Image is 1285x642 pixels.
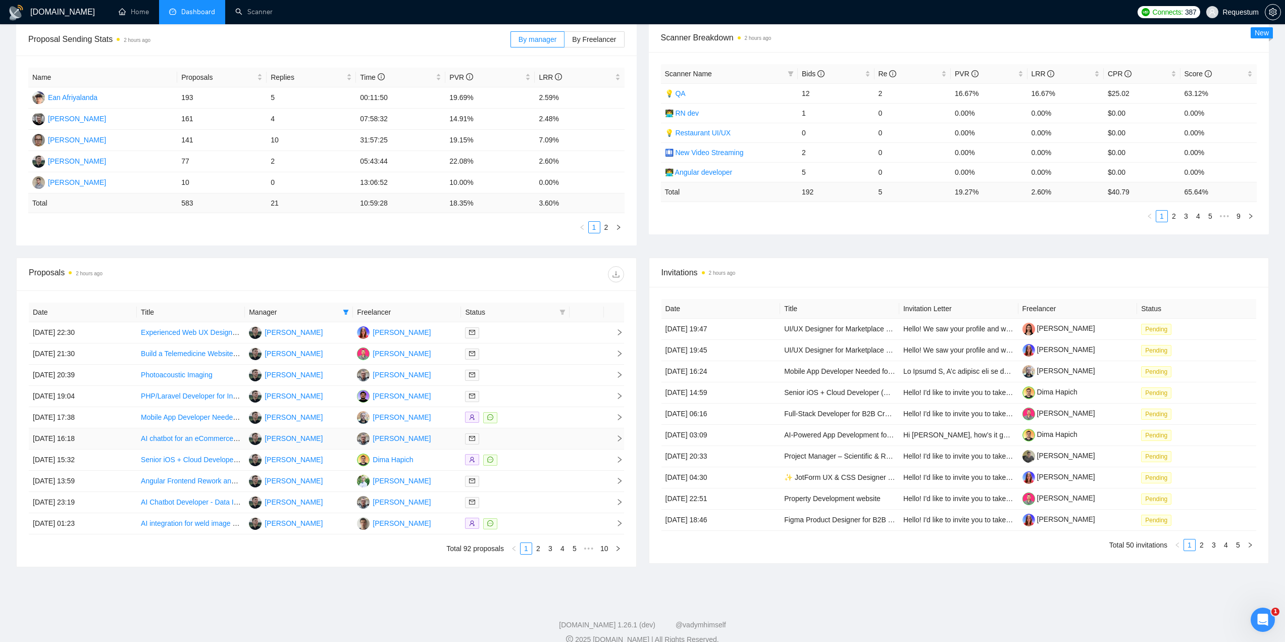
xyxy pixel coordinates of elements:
a: 4 [1193,211,1204,222]
a: 10 [597,543,611,554]
th: Replies [267,68,356,87]
a: ✨ JotForm UX & CSS Designer Needed to Elevate Aesthetic (Match [DOMAIN_NAME]) [784,473,1061,481]
a: Pending [1141,473,1175,481]
a: 5 [569,543,580,554]
td: 0.00% [1027,103,1104,123]
span: filter [557,305,568,320]
span: Proposals [181,72,255,83]
a: Mobile App Developer Needed for Exciting Project [141,413,298,421]
td: 2 [875,83,951,103]
a: 🛄 New Video Streaming [665,149,744,157]
span: Dashboard [181,8,215,16]
a: AI Chatbot Developer - Data Intelligence Platform [141,498,296,506]
td: 16.67% [1027,83,1104,103]
span: message [487,457,493,463]
button: right [1245,210,1257,222]
td: 00:11:50 [356,87,445,109]
a: PG[PERSON_NAME] [357,498,431,506]
a: Pending [1141,346,1175,354]
div: [PERSON_NAME] [265,412,323,423]
div: [PERSON_NAME] [265,433,323,444]
a: 💡 QA [665,89,686,97]
a: [PERSON_NAME] [1022,409,1095,417]
a: Pending [1141,495,1175,503]
td: 31:57:25 [356,130,445,151]
span: left [579,224,585,230]
img: AS [32,155,45,168]
div: [PERSON_NAME] [373,518,431,529]
a: DB[PERSON_NAME] [357,413,431,421]
img: AS [249,390,262,403]
a: AS[PERSON_NAME] [249,391,323,400]
a: AS[PERSON_NAME] [249,349,323,357]
div: [PERSON_NAME] [373,475,431,486]
img: PG [357,369,370,381]
span: Connects: [1153,7,1183,18]
td: 2.48% [535,109,624,130]
td: 63.12% [1180,83,1257,103]
div: [PERSON_NAME] [48,156,106,167]
span: info-circle [817,70,825,77]
li: 9 [1232,210,1245,222]
span: PVR [955,70,979,78]
td: 0 [875,103,951,123]
a: 👨‍💻 RN dev [665,109,699,117]
a: setting [1265,8,1281,16]
img: VS [357,517,370,530]
button: right [1244,539,1256,551]
div: [PERSON_NAME] [265,390,323,402]
td: 0.00% [1180,123,1257,142]
img: c1rnhiVWAQ3hluRo7JstQAjBqyS3S9uuW6veQibfsynqy6359rYxQfOfaBdbDSRFIi [1022,450,1035,463]
li: 5 [1232,539,1244,551]
td: 1 [798,103,875,123]
img: AS [249,411,262,424]
li: 1 [1184,539,1196,551]
a: [PERSON_NAME] [1022,515,1095,523]
span: Time [360,73,384,81]
img: c1CX0sMpPSPmItT_3JTUBGNBJRtr8K1-x_-NQrKhniKpWRSneU7vS7muc6DFkfA-qr [1022,365,1035,378]
a: Mobile App Developer Needed for Exciting Project [784,367,941,375]
div: [PERSON_NAME] [265,369,323,380]
a: IK[PERSON_NAME] [32,135,106,143]
a: 5 [1232,539,1244,551]
img: IK [32,134,45,146]
a: AS[PERSON_NAME] [32,157,106,165]
img: AS [249,454,262,466]
div: [PERSON_NAME] [48,113,106,124]
img: BK [32,176,45,189]
a: 1 [1156,211,1167,222]
a: AS[PERSON_NAME] [249,455,323,463]
a: PHP/Laravel Developer for Internal CRM+Scheduling platform [141,392,335,400]
li: Next Page [1244,539,1256,551]
div: [PERSON_NAME] [373,412,431,423]
span: Pending [1141,451,1171,462]
li: Next 5 Pages [581,542,597,555]
img: c1HaziVVVbnu0c2NasnjezSb6LXOIoutgjUNJZcFsvBUdEjYzUEv1Nryfg08A2i7jD [1022,323,1035,335]
td: 07:58:32 [356,109,445,130]
a: [PERSON_NAME] [1022,345,1095,354]
span: PVR [449,73,473,81]
span: ••• [1216,210,1232,222]
time: 2 hours ago [124,37,150,43]
img: AS [249,432,262,445]
a: 2 [533,543,544,554]
span: filter [559,309,566,315]
div: Ean Afriyalanda [48,92,97,103]
a: Angular Frontend Rework and Redesign Specialist [141,477,299,485]
span: setting [1265,8,1280,16]
button: setting [1265,4,1281,20]
a: EAEan Afriyalanda [32,93,97,101]
div: [PERSON_NAME] [48,134,106,145]
td: 2 [798,142,875,162]
a: Pending [1141,452,1175,460]
img: AS [249,517,262,530]
span: message [487,520,493,526]
img: upwork-logo.png [1142,8,1150,16]
td: 0.00% [951,142,1027,162]
li: 4 [556,542,569,555]
span: New [1255,29,1269,37]
span: message [487,414,493,420]
li: 3 [544,542,556,555]
a: YB[PERSON_NAME] [357,476,431,484]
div: [PERSON_NAME] [373,433,431,444]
